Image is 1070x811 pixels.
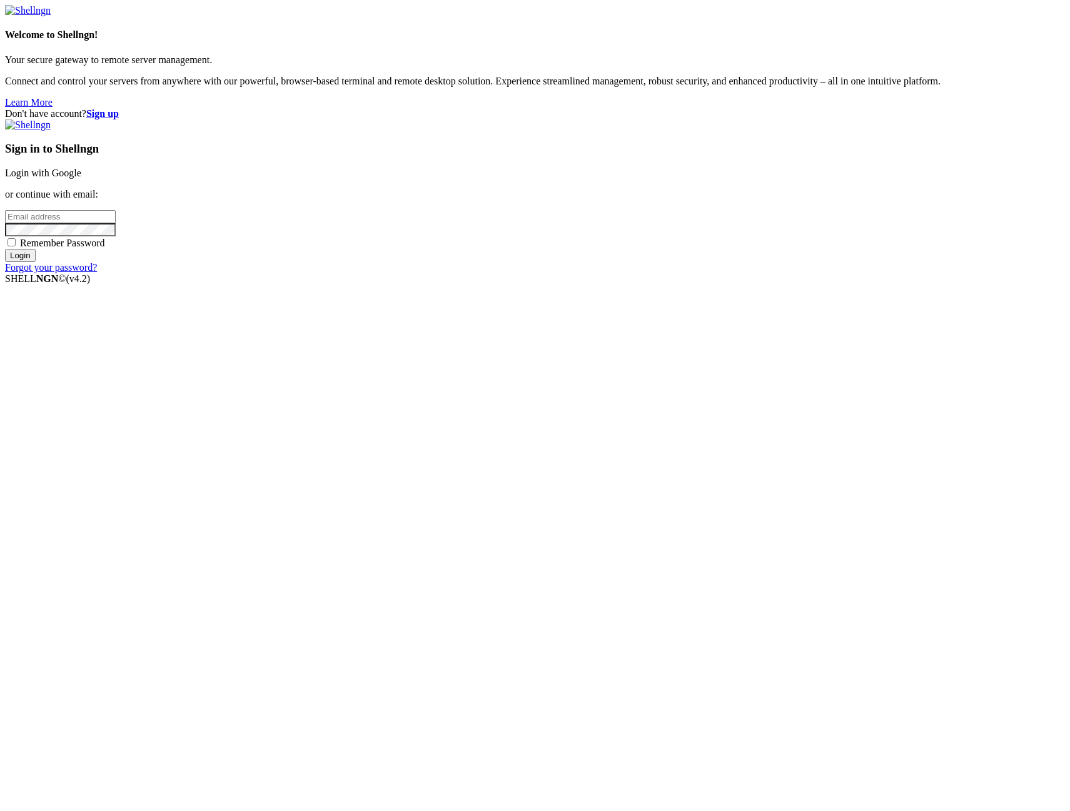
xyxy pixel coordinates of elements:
input: Email address [5,210,116,223]
img: Shellngn [5,119,51,131]
p: Connect and control your servers from anywhere with our powerful, browser-based terminal and remo... [5,76,1065,87]
span: Remember Password [20,238,105,248]
div: Don't have account? [5,108,1065,119]
b: NGN [36,273,59,284]
span: SHELL © [5,273,90,284]
img: Shellngn [5,5,51,16]
a: Sign up [86,108,119,119]
a: Login with Google [5,168,81,178]
span: 4.2.0 [66,273,91,284]
h3: Sign in to Shellngn [5,142,1065,156]
h4: Welcome to Shellngn! [5,29,1065,41]
input: Remember Password [8,238,16,246]
input: Login [5,249,36,262]
a: Forgot your password? [5,262,97,273]
a: Learn More [5,97,53,108]
p: or continue with email: [5,189,1065,200]
p: Your secure gateway to remote server management. [5,54,1065,66]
